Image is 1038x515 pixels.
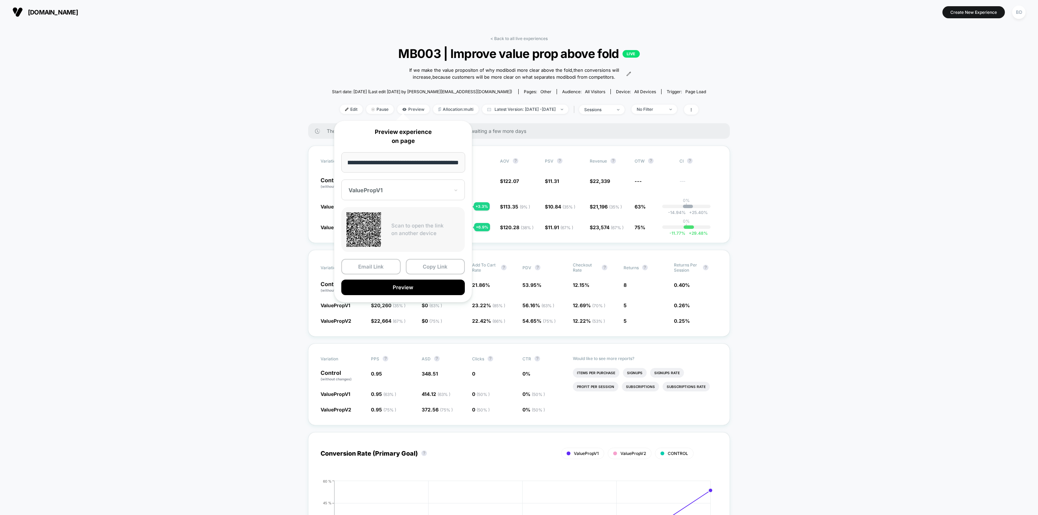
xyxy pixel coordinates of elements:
[374,318,405,324] span: 22,664
[434,356,440,361] button: ?
[10,7,80,18] button: [DOMAIN_NAME]
[321,224,351,230] span: ValuePropV2
[341,128,465,145] p: Preview experience on page
[669,109,672,110] img: end
[421,450,427,456] button: ?
[1010,5,1028,19] button: BD
[351,46,687,61] span: MB003 | Improve value prop above fold
[590,224,624,230] span: $
[341,280,465,295] button: Preview
[522,407,545,412] span: 0 %
[668,210,686,215] span: -14.94 %
[321,302,350,308] span: ValuePropV1
[545,158,554,164] span: PSV
[942,6,1005,18] button: Create New Experience
[573,282,589,288] span: 12.15 %
[321,391,350,397] span: ValuePropV1
[422,356,431,361] span: ASD
[371,371,382,377] span: 0.95
[532,392,545,397] span: ( 50 % )
[492,303,505,308] span: ( 85 % )
[635,178,642,184] span: ---
[686,224,687,229] p: |
[492,319,505,324] span: ( 66 % )
[635,158,673,164] span: OTW
[548,178,559,184] span: 11.31
[477,407,490,412] span: ( 50 % )
[634,89,656,94] span: all devices
[1012,6,1026,19] div: BD
[472,282,490,288] span: 21.86 %
[573,356,717,361] p: Would like to see more reports?
[474,202,490,211] div: + 3.3 %
[371,108,375,111] img: end
[545,224,573,230] span: $
[501,265,507,270] button: ?
[371,318,405,324] span: $
[321,356,359,361] span: Variation
[371,407,396,412] span: 0.95
[321,407,351,412] span: ValuePropV2
[674,282,690,288] span: 0.40 %
[562,204,575,210] span: ( 35 % )
[623,368,647,378] li: Signups
[548,204,575,210] span: 10.84
[522,371,530,377] span: 0 %
[440,407,453,412] span: ( 75 % )
[383,356,388,361] button: ?
[422,371,438,377] span: 348.51
[624,302,627,308] span: 5
[573,368,619,378] li: Items Per Purchase
[687,158,693,164] button: ?
[635,224,645,230] span: 75%
[323,479,332,483] tspan: 60 %
[422,318,442,324] span: $
[610,89,661,94] span: Device:
[624,282,627,288] span: 8
[521,225,533,230] span: ( 38 % )
[482,105,568,114] span: Latest Version: [DATE] - [DATE]
[674,302,690,308] span: 0.26 %
[637,107,664,112] div: No Filter
[425,318,442,324] span: 0
[548,224,573,230] span: 11.91
[12,7,23,17] img: Visually logo
[602,265,607,270] button: ?
[683,198,690,203] p: 0%
[472,371,475,377] span: 0
[679,158,717,164] span: CI
[438,392,450,397] span: ( 63 % )
[321,370,364,382] p: Control
[624,318,627,324] span: 5
[535,356,540,361] button: ?
[407,67,621,80] span: If we make the value propositon of why modibodi more clear above the fold,then conversions will i...
[668,451,688,456] span: CONTROL
[438,107,441,111] img: rebalance
[522,265,531,270] span: PDV
[663,382,710,391] li: Subscriptions Rate
[592,319,605,324] span: ( 53 % )
[590,158,607,164] span: Revenue
[366,105,394,114] span: Pause
[557,158,562,164] button: ?
[487,108,491,111] img: calendar
[674,262,699,273] span: Returns Per Session
[524,89,551,94] div: Pages:
[532,407,545,412] span: ( 50 % )
[332,89,512,94] span: Start date: [DATE] (Last edit [DATE] by [PERSON_NAME][EMAIL_ADDRESS][DOMAIN_NAME])
[609,204,622,210] span: ( 35 % )
[623,50,640,58] p: LIVE
[669,231,685,236] span: -11.77 %
[472,318,505,324] span: 22.42 %
[500,224,533,230] span: $
[472,391,490,397] span: 0
[686,210,708,215] span: 25.40 %
[520,204,530,210] span: ( 9 % )
[503,204,530,210] span: 113.35
[679,179,717,189] span: ---
[545,178,559,184] span: $
[371,391,396,397] span: 0.95
[340,105,363,114] span: Edit
[503,178,519,184] span: 122.07
[422,391,450,397] span: 414.12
